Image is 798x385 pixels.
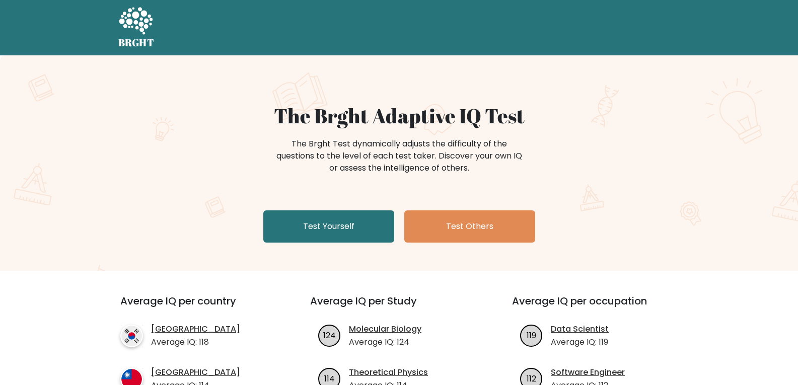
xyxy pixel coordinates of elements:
[151,366,240,378] a: [GEOGRAPHIC_DATA]
[118,37,155,49] h5: BRGHT
[323,329,336,341] text: 124
[551,323,609,335] a: Data Scientist
[404,210,535,243] a: Test Others
[527,372,536,384] text: 112
[120,325,143,347] img: country
[527,329,536,341] text: 119
[551,336,609,348] p: Average IQ: 119
[349,336,421,348] p: Average IQ: 124
[349,323,421,335] a: Molecular Biology
[512,295,690,319] h3: Average IQ per occupation
[310,295,488,319] h3: Average IQ per Study
[154,104,645,128] h1: The Brght Adaptive IQ Test
[551,366,625,378] a: Software Engineer
[151,323,240,335] a: [GEOGRAPHIC_DATA]
[120,295,274,319] h3: Average IQ per country
[263,210,394,243] a: Test Yourself
[349,366,428,378] a: Theoretical Physics
[324,372,335,384] text: 114
[118,4,155,51] a: BRGHT
[273,138,525,174] div: The Brght Test dynamically adjusts the difficulty of the questions to the level of each test take...
[151,336,240,348] p: Average IQ: 118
